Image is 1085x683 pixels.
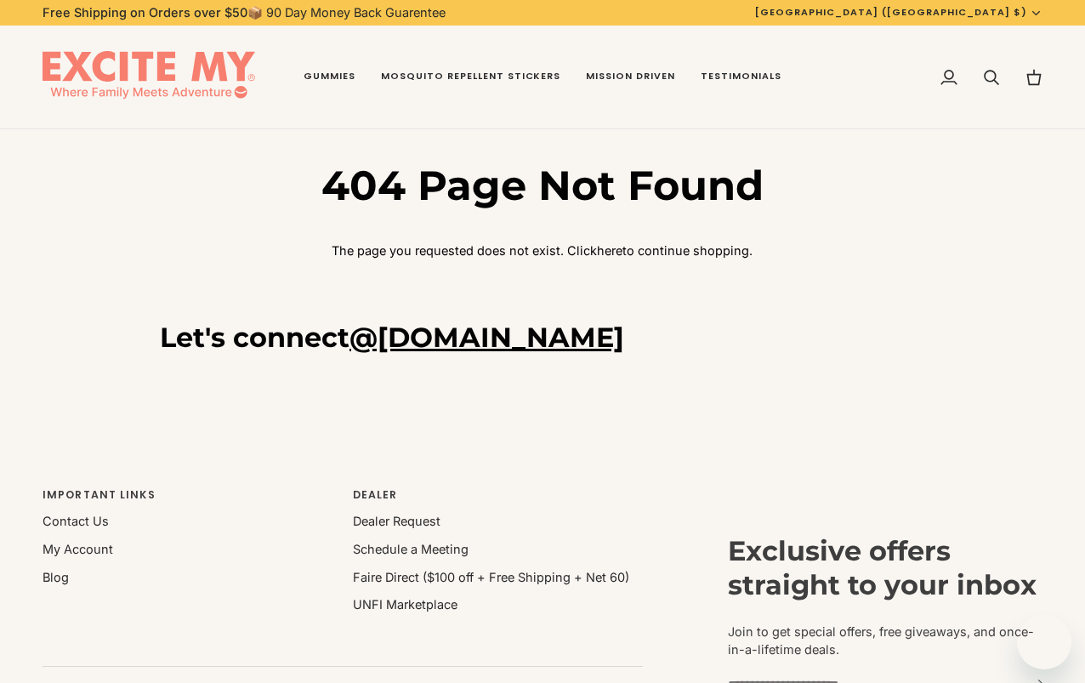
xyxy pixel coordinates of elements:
[43,487,332,512] p: Important Links
[353,514,440,528] a: Dealer Request
[160,321,925,355] h3: Let's connect
[586,70,675,83] span: Mission Driven
[353,542,469,556] a: Schedule a Meeting
[742,5,1055,20] button: [GEOGRAPHIC_DATA] ([GEOGRAPHIC_DATA] $)
[381,70,561,83] span: Mosquito Repellent Stickers
[597,243,622,258] a: here
[43,51,255,104] img: EXCITE MY®
[353,487,643,512] p: Dealer
[688,26,794,129] a: Testimonials
[304,70,355,83] span: Gummies
[728,623,1042,660] p: Join to get special offers, free giveaways, and once-in-a-lifetime deals.
[368,26,574,129] a: Mosquito Repellent Stickers
[353,570,629,584] a: Faire Direct ($100 off + Free Shipping + Net 60)
[291,160,794,211] h1: 404 Page Not Found
[701,70,781,83] span: Testimonials
[43,514,109,528] a: Contact Us
[43,5,247,20] strong: Free Shipping on Orders over $50
[349,321,624,354] a: @[DOMAIN_NAME]
[43,570,69,584] a: Blog
[573,26,688,129] a: Mission Driven
[728,534,1042,602] h3: Exclusive offers straight to your inbox
[353,597,457,612] a: UNFI Marketplace
[291,26,368,129] a: Gummies
[1017,615,1071,669] iframe: Button to launch messaging window
[43,542,113,556] a: My Account
[291,242,794,260] p: The page you requested does not exist. Click to continue shopping.
[43,3,446,22] p: 📦 90 Day Money Back Guarentee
